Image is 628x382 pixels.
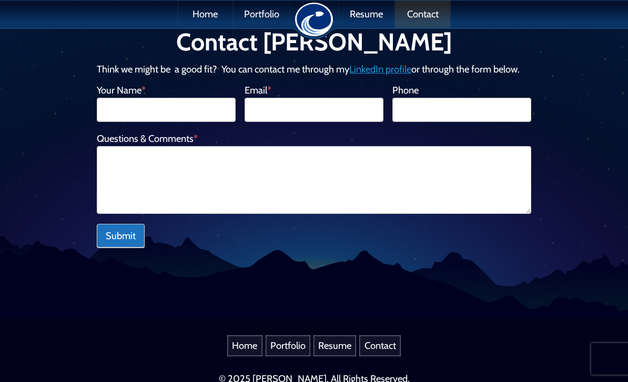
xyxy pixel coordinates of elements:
[97,224,145,247] button: Submit
[266,335,310,356] a: Portfolio
[97,84,236,98] label: Your Name
[359,335,400,356] a: Contact
[227,335,262,356] a: Home
[234,1,289,28] a: Portfolio
[349,63,411,75] a: LinkedIn profile
[97,30,531,54] h1: Contact [PERSON_NAME]
[245,84,383,98] label: Email
[178,1,233,28] a: Home
[313,335,356,356] a: Resume
[395,1,450,28] a: Contact
[339,1,394,28] a: Resume
[97,132,531,146] label: Questions & Comments
[295,3,333,36] img: Steven Monson: Web Designer & Developer logo.
[97,62,531,77] p: Think we might be a good fit? You can contact me through my or through the form below.
[392,84,531,98] label: Phone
